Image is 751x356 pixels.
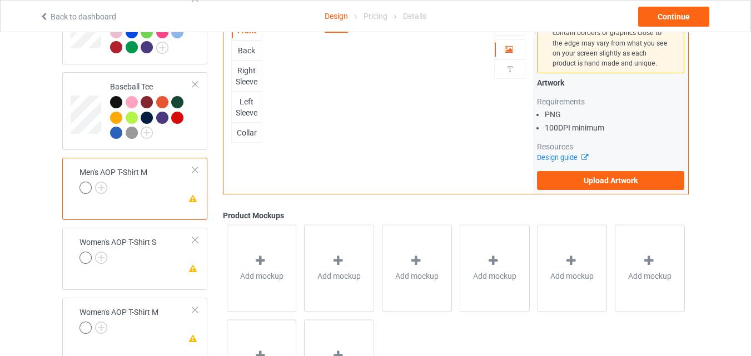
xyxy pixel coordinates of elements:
[223,210,689,221] div: Product Mockups
[227,225,297,312] div: Add mockup
[317,271,361,282] span: Add mockup
[460,225,530,312] div: Add mockup
[141,127,153,139] img: svg+xml;base64,PD94bWwgdmVyc2lvbj0iMS4wIiBlbmNvZGluZz0iVVRGLTgiPz4KPHN2ZyB3aWR0aD0iMjJweCIgaGVpZ2...
[62,228,207,290] div: Women's AOP T-Shirt S
[62,158,207,220] div: Men's AOP T-Shirt M
[95,182,107,194] img: svg+xml;base64,PD94bWwgdmVyc2lvbj0iMS4wIiBlbmNvZGluZz0iVVRGLTgiPz4KPHN2ZyB3aWR0aD0iMjJweCIgaGVpZ2...
[473,271,516,282] span: Add mockup
[638,7,709,27] div: Continue
[364,1,387,32] div: Pricing
[537,77,684,88] div: Artwork
[304,225,374,312] div: Add mockup
[537,153,588,162] a: Design guide
[232,96,262,118] div: Left Sleeve
[538,225,608,312] div: Add mockup
[232,65,262,87] div: Right Sleeve
[79,307,158,333] div: Women's AOP T-Shirt M
[79,237,156,263] div: Women's AOP T-Shirt S
[537,171,684,190] label: Upload Artwork
[232,45,262,56] div: Back
[505,64,515,74] img: svg%3E%0A
[232,127,262,138] div: Collar
[537,141,684,152] div: Resources
[382,225,452,312] div: Add mockup
[156,42,168,54] img: svg+xml;base64,PD94bWwgdmVyc2lvbj0iMS4wIiBlbmNvZGluZz0iVVRGLTgiPz4KPHN2ZyB3aWR0aD0iMjJweCIgaGVpZ2...
[395,271,439,282] span: Add mockup
[39,12,116,21] a: Back to dashboard
[79,167,147,193] div: Men's AOP T-Shirt M
[95,322,107,334] img: svg+xml;base64,PD94bWwgdmVyc2lvbj0iMS4wIiBlbmNvZGluZz0iVVRGLTgiPz4KPHN2ZyB3aWR0aD0iMjJweCIgaGVpZ2...
[628,271,672,282] span: Add mockup
[615,225,685,312] div: Add mockup
[95,252,107,264] img: svg+xml;base64,PD94bWwgdmVyc2lvbj0iMS4wIiBlbmNvZGluZz0iVVRGLTgiPz4KPHN2ZyB3aWR0aD0iMjJweCIgaGVpZ2...
[545,122,684,133] li: 100 DPI minimum
[110,81,193,138] div: Baseball Tee
[325,1,348,33] div: Design
[126,127,138,139] img: heather_texture.png
[62,72,207,150] div: Baseball Tee
[545,109,684,121] li: PNG
[550,271,594,282] span: Add mockup
[403,1,426,32] div: Details
[240,271,284,282] span: Add mockup
[537,96,684,107] div: Requirements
